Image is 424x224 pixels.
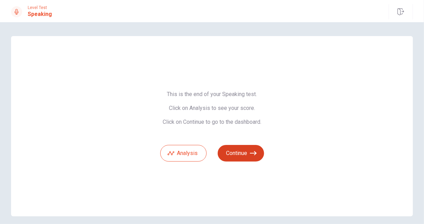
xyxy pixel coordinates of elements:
[218,145,264,162] button: Continue
[28,5,52,10] span: Level Test
[160,91,264,126] span: This is the end of your Speaking test. Click on Analysis to see your score. Click on Continue to ...
[160,145,207,162] button: Analysis
[28,10,52,18] h1: Speaking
